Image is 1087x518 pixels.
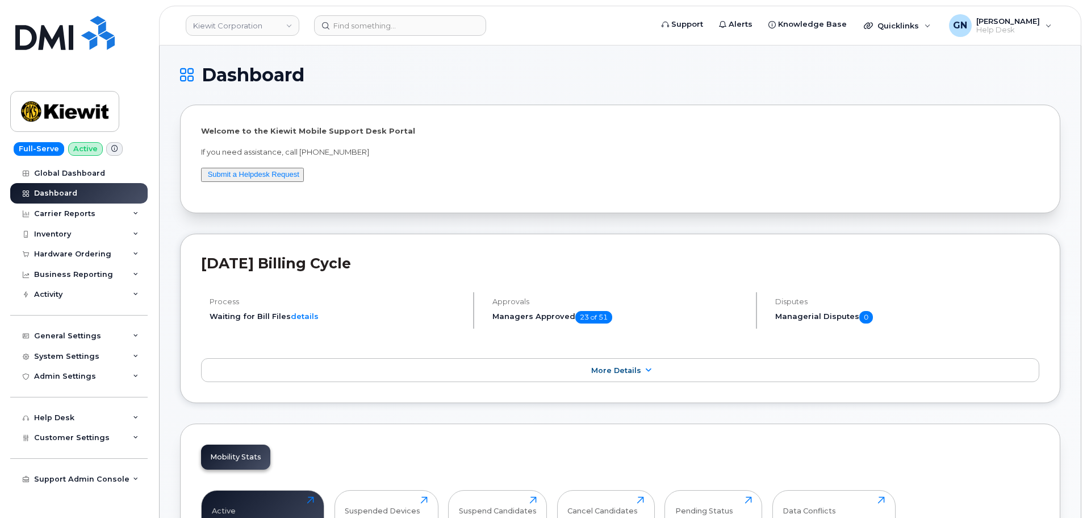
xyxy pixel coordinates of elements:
div: Active [212,496,236,515]
h2: [DATE] Billing Cycle [201,255,1039,272]
h4: Disputes [775,297,1039,306]
li: Waiting for Bill Files [210,311,463,322]
div: Pending Status [675,496,733,515]
span: 23 of 51 [575,311,612,324]
h5: Managerial Disputes [775,311,1039,324]
iframe: Messenger Launcher [1038,469,1078,509]
a: Submit a Helpdesk Request [208,170,299,179]
h4: Approvals [492,297,746,306]
button: Submit a Helpdesk Request [201,168,304,182]
h5: Managers Approved [492,311,746,324]
div: Suspended Devices [345,496,420,515]
p: If you need assistance, call [PHONE_NUMBER] [201,147,1039,158]
div: Suspend Candidates [459,496,537,515]
h4: Process [210,297,463,306]
span: More Details [591,366,641,375]
span: Dashboard [202,67,304,84]
a: details [291,312,319,321]
div: Data Conflicts [783,496,836,515]
p: Welcome to the Kiewit Mobile Support Desk Portal [201,126,1039,136]
span: 0 [859,311,873,324]
div: Cancel Candidates [567,496,638,515]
